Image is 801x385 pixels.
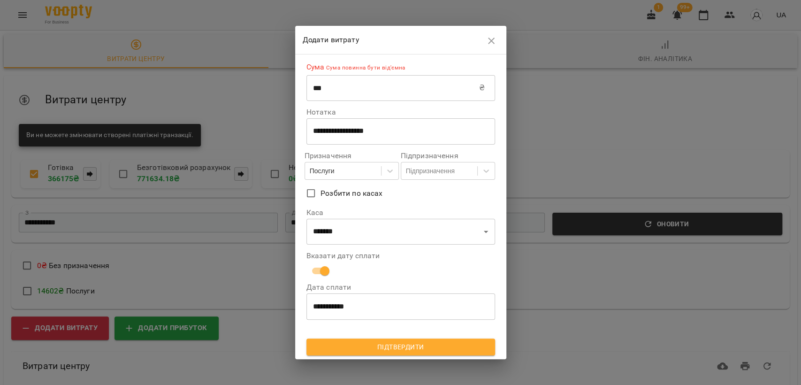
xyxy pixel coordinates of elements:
[406,166,455,176] div: Підпризначення
[306,339,495,355] button: Підтвердити
[306,252,495,260] label: Вказати дату сплати
[305,152,399,160] label: Призначення
[306,284,495,291] label: Дата сплати
[306,108,495,116] label: Нотатка
[401,152,495,160] label: Підпризначення
[303,33,482,46] h6: Додати витрату
[310,166,335,176] div: Послуги
[324,63,405,73] p: Сума повинна бути від'ємна
[314,341,488,353] span: Підтвердити
[306,62,495,73] label: Сума
[306,209,495,216] label: Каса
[320,188,382,199] span: Розбити по касах
[479,82,484,93] p: ₴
